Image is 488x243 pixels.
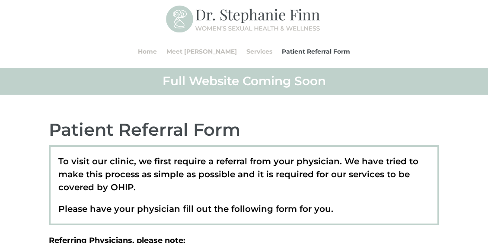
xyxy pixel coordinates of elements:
a: Meet [PERSON_NAME] [166,35,237,68]
h2: Full Website Coming Soon [49,73,439,93]
a: Home [138,35,157,68]
h2: Patient Referral Form [49,118,439,145]
p: Please have your physician fill out the following form for you. [58,202,430,215]
a: Services [246,35,272,68]
p: To visit our clinic, we first require a referral from your physician. We have tried to make this ... [58,155,430,202]
a: Patient Referral Form [282,35,350,68]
